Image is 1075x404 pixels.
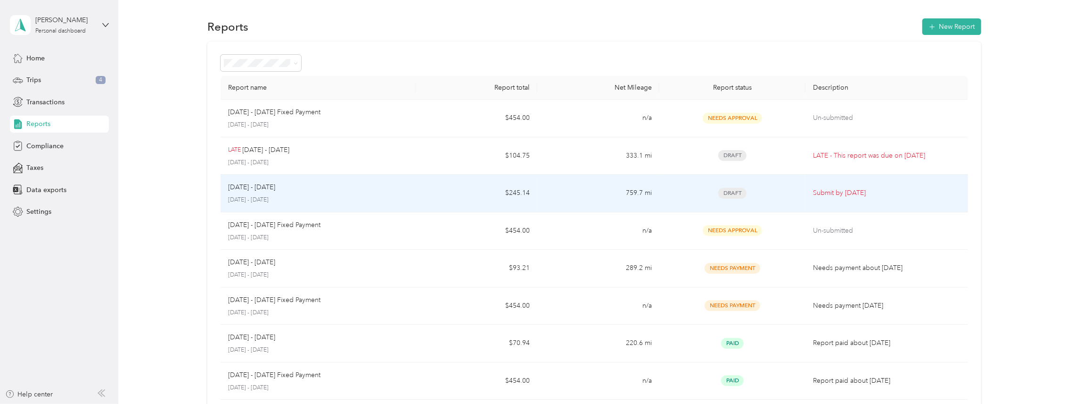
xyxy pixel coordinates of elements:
span: Compliance [26,141,64,151]
span: Needs Payment [705,263,760,274]
p: [DATE] - [DATE] [228,309,408,317]
div: Personal dashboard [35,28,86,34]
td: $454.00 [416,100,538,137]
td: 220.6 mi [537,325,659,362]
td: n/a [537,362,659,400]
span: Reports [26,119,50,129]
td: $70.94 [416,325,538,362]
p: [DATE] - [DATE] Fixed Payment [228,370,320,380]
td: $454.00 [416,287,538,325]
p: LATE [228,146,241,154]
p: [DATE] - [DATE] Fixed Payment [228,295,320,305]
p: Un-submitted [813,113,960,123]
p: [DATE] - [DATE] [228,346,408,354]
p: Needs payment [DATE] [813,301,960,311]
p: [DATE] - [DATE] [228,271,408,279]
p: Needs payment about [DATE] [813,263,960,273]
span: Draft [718,150,747,161]
p: Report paid about [DATE] [813,376,960,386]
p: [DATE] - [DATE] [228,182,275,193]
td: $104.75 [416,137,538,175]
td: n/a [537,100,659,137]
p: [DATE] - [DATE] [228,257,275,268]
p: [DATE] - [DATE] [228,159,408,167]
p: [DATE] - [DATE] [228,332,275,343]
td: 289.2 mi [537,250,659,287]
p: [DATE] - [DATE] [228,234,408,242]
span: Transactions [26,97,65,107]
button: New Report [922,18,981,35]
th: Report name [221,76,416,100]
div: Report status [667,84,798,92]
p: Report paid about [DATE] [813,338,960,348]
span: Data exports [26,185,66,195]
span: Needs Approval [703,225,762,236]
p: [DATE] - [DATE] Fixed Payment [228,220,320,230]
span: Needs Approval [703,113,762,124]
h1: Reports [207,22,248,32]
td: n/a [537,212,659,250]
span: Needs Payment [705,300,760,311]
p: [DATE] - [DATE] [228,121,408,129]
p: [DATE] - [DATE] [228,384,408,392]
td: 759.7 mi [537,175,659,212]
td: $454.00 [416,212,538,250]
td: $93.21 [416,250,538,287]
p: [DATE] - [DATE] [243,145,290,155]
th: Net Mileage [537,76,659,100]
td: n/a [537,287,659,325]
span: Draft [718,188,747,199]
th: Report total [416,76,538,100]
p: LATE - This report was due on [DATE] [813,151,960,161]
button: Help center [5,389,53,399]
p: Un-submitted [813,226,960,236]
td: $245.14 [416,175,538,212]
td: 333.1 mi [537,137,659,175]
td: $454.00 [416,362,538,400]
p: [DATE] - [DATE] [228,196,408,204]
p: Submit by [DATE] [813,188,960,198]
p: [DATE] - [DATE] Fixed Payment [228,107,320,118]
span: Home [26,53,45,63]
div: [PERSON_NAME] [35,15,94,25]
span: Trips [26,75,41,85]
iframe: Everlance-gr Chat Button Frame [1022,351,1075,404]
th: Description [805,76,968,100]
span: Paid [721,375,744,386]
span: Taxes [26,163,43,173]
span: Settings [26,207,51,217]
span: Paid [721,338,744,349]
span: 4 [96,76,106,84]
